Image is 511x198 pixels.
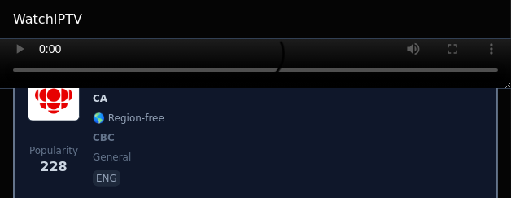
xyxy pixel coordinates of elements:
[28,69,80,121] img: CBXT-DT
[93,170,120,187] p: eng
[93,131,115,144] span: CBC
[29,144,78,157] span: Popularity
[13,10,82,29] a: WatchIPTV
[93,151,131,164] span: general
[40,157,67,177] span: 228
[93,112,164,125] span: 🌎 Region-free
[93,92,107,105] span: CA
